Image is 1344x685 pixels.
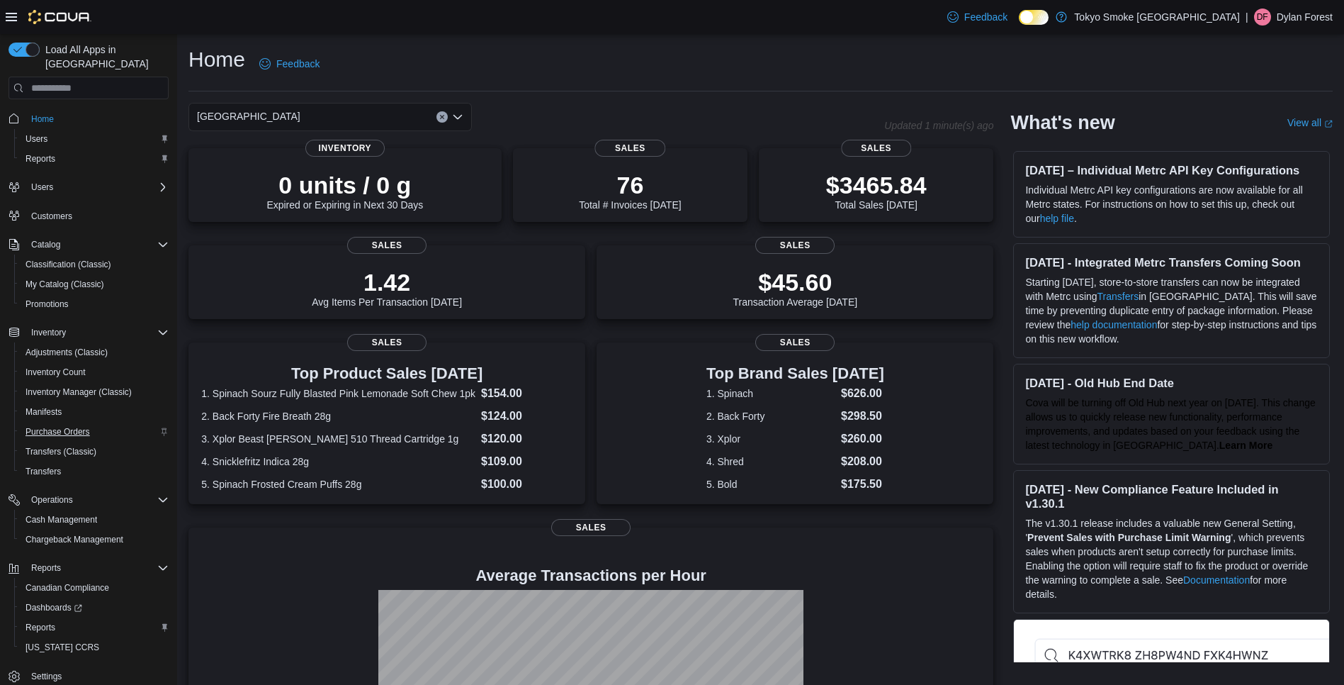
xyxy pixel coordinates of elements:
a: Canadian Compliance [20,579,115,596]
span: Sales [755,237,835,254]
a: Dashboards [20,599,88,616]
dd: $626.00 [841,385,884,402]
span: Promotions [26,299,69,310]
a: Settings [26,668,67,685]
a: Transfers (Classic) [20,443,102,460]
button: Canadian Compliance [14,578,174,598]
a: View allExternal link [1287,117,1333,128]
span: Inventory [26,324,169,341]
span: Reports [26,153,55,165]
dd: $120.00 [481,430,572,447]
span: Catalog [26,236,169,253]
button: Cash Management [14,510,174,530]
a: Inventory Manager (Classic) [20,384,137,401]
a: Purchase Orders [20,423,96,440]
button: [US_STATE] CCRS [14,637,174,657]
dd: $154.00 [481,385,572,402]
span: Home [26,109,169,127]
span: [US_STATE] CCRS [26,642,99,653]
span: Sales [347,237,427,254]
a: help documentation [1071,319,1157,330]
button: Adjustments (Classic) [14,342,174,362]
a: Feedback [254,50,325,78]
span: Inventory Manager (Classic) [26,386,132,398]
button: Home [3,108,174,128]
span: Promotions [20,296,169,313]
div: Total Sales [DATE] [826,171,927,211]
p: Dylan Forest [1277,9,1333,26]
p: Tokyo Smoke [GEOGRAPHIC_DATA] [1074,9,1240,26]
a: Documentation [1183,574,1250,586]
span: Canadian Compliance [26,582,109,594]
a: Transfers [1097,291,1139,302]
span: Users [20,130,169,147]
span: Manifests [20,403,169,421]
button: Reports [3,558,174,578]
dt: 1. Spinach Sourz Fully Blasted Pink Lemonade Soft Chew 1pk [201,386,475,401]
button: Classification (Classic) [14,255,174,274]
span: Sales [841,140,911,157]
span: Cova will be turning off Old Hub next year on [DATE]. This change allows us to quickly release ne... [1025,397,1315,451]
button: Inventory [26,324,72,341]
a: Classification (Classic) [20,256,117,273]
p: $3465.84 [826,171,927,199]
span: Inventory [305,140,385,157]
button: Purchase Orders [14,422,174,442]
span: Manifests [26,406,62,418]
button: Transfers (Classic) [14,442,174,462]
button: Users [26,179,59,196]
button: Clear input [436,111,448,123]
button: Transfers [14,462,174,481]
strong: Prevent Sales with Purchase Limit Warning [1027,532,1231,543]
button: Manifests [14,402,174,422]
a: Customers [26,208,78,225]
span: Dark Mode [1019,25,1020,26]
span: Cash Management [20,511,169,528]
p: 1.42 [312,268,462,296]
span: Inventory [31,327,66,338]
h3: [DATE] – Individual Metrc API Key Configurations [1025,163,1318,177]
svg: External link [1324,120,1333,128]
span: Transfers (Classic) [20,443,169,460]
span: Catalog [31,239,60,250]
span: Sales [595,140,665,157]
button: Operations [26,491,79,508]
a: Manifests [20,403,67,421]
a: Adjustments (Classic) [20,344,113,361]
span: Dashboards [20,599,169,616]
h2: What's new [1010,111,1114,134]
span: Feedback [276,57,320,71]
a: Reports [20,619,61,636]
input: Dark Mode [1019,10,1049,25]
a: Inventory Count [20,364,91,381]
button: Reports [14,618,174,637]
span: Transfers (Classic) [26,446,96,457]
span: Classification (Classic) [26,259,111,270]
p: The v1.30.1 release includes a valuable new General Setting, ' ', which prevents sales when produ... [1025,516,1318,601]
span: Settings [31,671,62,682]
dt: 4. Snicklefritz Indica 28g [201,455,475,469]
p: Updated 1 minute(s) ago [884,120,993,131]
span: Inventory Count [20,364,169,381]
div: Dylan Forest [1254,9,1271,26]
span: Users [26,133,47,145]
span: Reports [20,619,169,636]
dt: 3. Xplor [706,432,835,446]
button: Catalog [26,236,66,253]
span: Users [31,182,53,193]
a: Chargeback Management [20,531,129,548]
button: Reports [14,149,174,169]
p: $45.60 [733,268,858,296]
a: Cash Management [20,511,103,528]
span: Washington CCRS [20,639,169,656]
h3: [DATE] - Integrated Metrc Transfers Coming Soon [1025,255,1318,269]
p: Individual Metrc API key configurations are now available for all Metrc states. For instructions ... [1025,183,1318,225]
span: Reports [31,562,61,574]
dt: 2. Back Forty [706,409,835,423]
span: Home [31,113,54,125]
span: Dashboards [26,602,82,613]
strong: Learn More [1219,440,1272,451]
span: Settings [26,667,169,685]
button: My Catalog (Classic) [14,274,174,294]
span: Transfers [20,463,169,480]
